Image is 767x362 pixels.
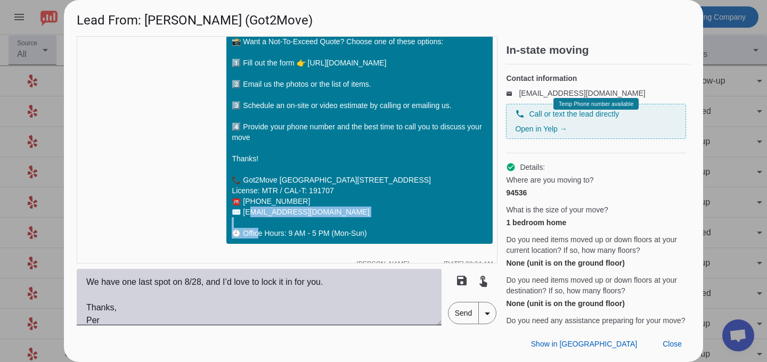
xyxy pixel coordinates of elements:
mat-icon: phone [515,109,525,119]
span: Close [663,340,682,348]
div: [DATE] 08:34:AM [444,261,493,267]
div: None (unit is on the ground floor) [506,298,686,309]
span: Do you need items moved up or down floors at your current location? If so, how many floors? [506,234,686,256]
div: 94536 [506,187,686,198]
span: Show in [GEOGRAPHIC_DATA] [531,340,637,348]
button: Show in [GEOGRAPHIC_DATA] [523,334,646,353]
span: [PERSON_NAME] [357,261,410,267]
div: 1 bedroom home [506,217,686,228]
mat-icon: arrow_drop_down [481,307,494,320]
mat-icon: email [506,90,519,96]
mat-icon: check_circle [506,162,516,172]
span: Do you need items moved up or down floors at your destination? If so, how many floors? [506,275,686,296]
span: Send [448,302,479,324]
span: Do you need any assistance preparing for your move? (e.g. furniture disassembly, packing items in... [506,315,686,347]
a: [EMAIL_ADDRESS][DOMAIN_NAME] [519,89,645,97]
button: Close [654,334,690,353]
h4: Contact information [506,73,686,84]
span: Details: [520,162,545,172]
div: None (unit is on the ground floor) [506,258,686,268]
span: What is the size of your move? [506,204,608,215]
span: Temp Phone number available [559,101,633,107]
mat-icon: save [455,274,468,287]
span: Call or text the lead directly [529,109,619,119]
span: Where are you moving to? [506,175,593,185]
mat-icon: touch_app [477,274,489,287]
h2: In-state moving [506,45,690,55]
a: Open in Yelp → [515,125,567,133]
